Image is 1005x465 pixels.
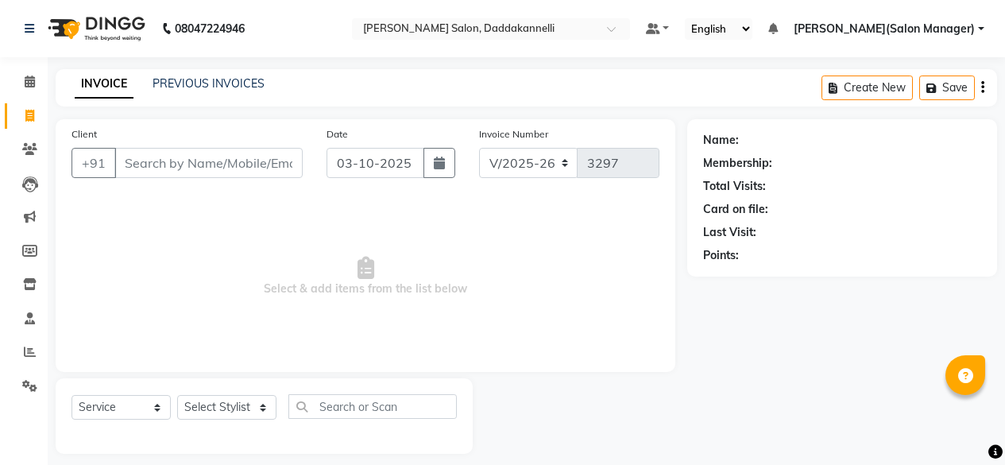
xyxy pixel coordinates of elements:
a: PREVIOUS INVOICES [153,76,265,91]
img: logo [41,6,149,51]
div: Card on file: [703,201,768,218]
b: 08047224946 [175,6,245,51]
label: Invoice Number [479,127,548,141]
input: Search by Name/Mobile/Email/Code [114,148,303,178]
div: Last Visit: [703,224,756,241]
label: Date [327,127,348,141]
div: Membership: [703,155,772,172]
span: Select & add items from the list below [72,197,659,356]
input: Search or Scan [288,394,457,419]
div: Name: [703,132,739,149]
span: [PERSON_NAME](Salon Manager) [794,21,975,37]
label: Client [72,127,97,141]
div: Points: [703,247,739,264]
a: INVOICE [75,70,133,99]
button: Save [919,76,975,100]
iframe: chat widget [938,401,989,449]
div: Total Visits: [703,178,766,195]
button: Create New [821,76,913,100]
button: +91 [72,148,116,178]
